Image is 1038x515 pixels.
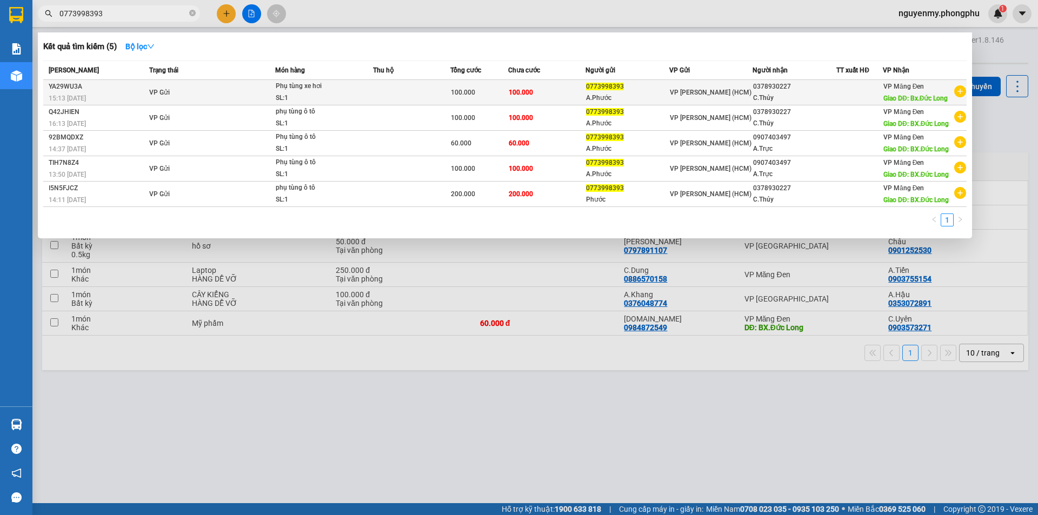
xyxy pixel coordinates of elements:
[11,468,22,478] span: notification
[49,81,146,92] div: YA29WU3A
[276,92,357,104] div: SL: 1
[753,143,836,155] div: A.Trực
[125,42,155,51] strong: Bộ lọc
[451,139,471,147] span: 60.000
[49,145,86,153] span: 14:37 [DATE]
[883,196,949,204] span: Giao DĐ: BX.Đức Long
[586,83,624,90] span: 0773998393
[9,7,23,23] img: logo-vxr
[586,169,669,180] div: A.Phước
[276,131,357,143] div: Phụ tùng ô tô
[451,165,475,172] span: 100.000
[586,143,669,155] div: A.Phước
[883,108,924,116] span: VP Măng Đen
[49,66,99,74] span: [PERSON_NAME]
[509,139,529,147] span: 60.000
[149,114,170,122] span: VP Gửi
[276,143,357,155] div: SL: 1
[276,169,357,180] div: SL: 1
[509,165,533,172] span: 100.000
[147,43,155,50] span: down
[883,133,924,141] span: VP Măng Đen
[586,184,624,192] span: 0773998393
[276,182,357,194] div: phụ tùng ô tô
[954,213,967,226] li: Next Page
[954,162,966,173] span: plus-circle
[509,89,533,96] span: 100.000
[509,114,533,122] span: 100.000
[954,111,966,123] span: plus-circle
[836,66,869,74] span: TT xuất HĐ
[928,213,941,226] button: left
[451,114,475,122] span: 100.000
[59,8,187,19] input: Tìm tên, số ĐT hoặc mã đơn
[276,157,357,169] div: Phụ tùng ô tô
[45,10,52,17] span: search
[753,66,788,74] span: Người nhận
[49,183,146,194] div: I5N5FJCZ
[451,190,475,198] span: 200.000
[49,132,146,143] div: 92BMQDXZ
[941,214,953,226] a: 1
[586,92,669,104] div: A.Phước
[670,89,751,96] span: VP [PERSON_NAME] (HCM)
[753,106,836,118] div: 0378930227
[883,66,909,74] span: VP Nhận
[669,66,690,74] span: VP Gửi
[931,216,937,223] span: left
[189,10,196,16] span: close-circle
[276,81,357,92] div: Phụ tùng xe hơi
[670,114,751,122] span: VP [PERSON_NAME] (HCM)
[11,419,22,430] img: warehouse-icon
[451,89,475,96] span: 100.000
[753,132,836,143] div: 0907403497
[941,213,954,226] li: 1
[954,213,967,226] button: right
[883,171,949,178] span: Giao DĐ: BX.Đức Long
[670,165,751,172] span: VP [PERSON_NAME] (HCM)
[585,66,615,74] span: Người gửi
[586,118,669,129] div: A.Phước
[49,196,86,204] span: 14:11 [DATE]
[11,70,22,82] img: warehouse-icon
[149,165,170,172] span: VP Gửi
[11,444,22,454] span: question-circle
[753,183,836,194] div: 0378930227
[883,83,924,90] span: VP Măng Đen
[586,194,669,205] div: Phước
[276,194,357,206] div: SL: 1
[49,157,146,169] div: TIH7N8Z4
[753,157,836,169] div: 0907403497
[43,41,117,52] h3: Kết quả tìm kiếm ( 5 )
[586,108,624,116] span: 0773998393
[883,184,924,192] span: VP Măng Đen
[883,159,924,166] span: VP Măng Đen
[957,216,963,223] span: right
[149,190,170,198] span: VP Gửi
[276,106,357,118] div: phụ tùng ô tô
[11,492,22,503] span: message
[149,139,170,147] span: VP Gửi
[883,120,949,128] span: Giao DĐ: BX.Đức Long
[49,171,86,178] span: 13:50 [DATE]
[450,66,481,74] span: Tổng cước
[753,194,836,205] div: C.Thủy
[149,89,170,96] span: VP Gửi
[670,190,751,198] span: VP [PERSON_NAME] (HCM)
[586,133,624,141] span: 0773998393
[883,145,949,153] span: Giao DĐ: BX.Đức Long
[753,92,836,104] div: C.Thủy
[954,187,966,199] span: plus-circle
[49,95,86,102] span: 15:13 [DATE]
[508,66,540,74] span: Chưa cước
[586,159,624,166] span: 0773998393
[276,118,357,130] div: SL: 1
[373,66,394,74] span: Thu hộ
[275,66,305,74] span: Món hàng
[189,9,196,19] span: close-circle
[753,118,836,129] div: C.Thủy
[954,85,966,97] span: plus-circle
[117,38,163,55] button: Bộ lọcdown
[753,81,836,92] div: 0378930227
[928,213,941,226] li: Previous Page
